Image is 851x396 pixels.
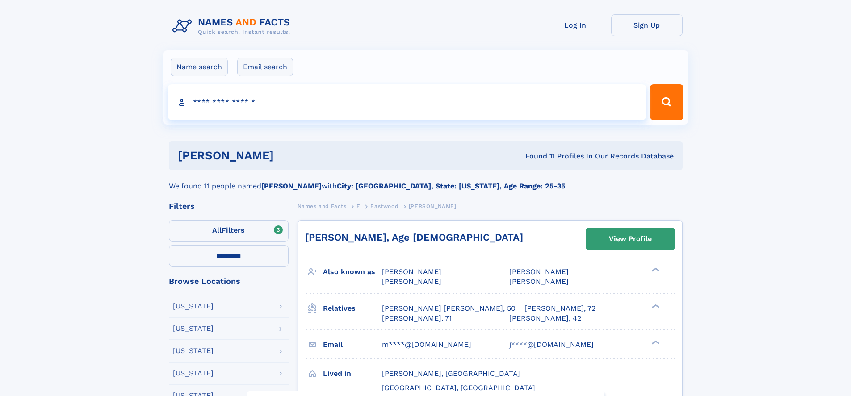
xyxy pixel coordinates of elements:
[261,182,322,190] b: [PERSON_NAME]
[524,304,595,313] a: [PERSON_NAME], 72
[168,84,646,120] input: search input
[323,366,382,381] h3: Lived in
[650,339,660,345] div: ❯
[171,58,228,76] label: Name search
[173,347,214,354] div: [US_STATE]
[509,313,581,323] a: [PERSON_NAME], 42
[650,84,683,120] button: Search Button
[323,337,382,352] h3: Email
[509,267,569,276] span: [PERSON_NAME]
[323,264,382,279] h3: Also known as
[337,182,565,190] b: City: [GEOGRAPHIC_DATA], State: [US_STATE], Age Range: 25-35
[382,304,516,313] a: [PERSON_NAME] [PERSON_NAME], 50
[650,267,660,273] div: ❯
[609,229,652,249] div: View Profile
[509,277,569,286] span: [PERSON_NAME]
[586,228,675,250] a: View Profile
[298,200,347,212] a: Names and Facts
[237,58,293,76] label: Email search
[540,14,611,36] a: Log In
[173,303,214,310] div: [US_STATE]
[409,203,457,209] span: [PERSON_NAME]
[382,313,452,323] a: [PERSON_NAME], 71
[611,14,683,36] a: Sign Up
[173,370,214,377] div: [US_STATE]
[323,301,382,316] h3: Relatives
[382,277,441,286] span: [PERSON_NAME]
[212,226,222,234] span: All
[382,383,535,392] span: [GEOGRAPHIC_DATA], [GEOGRAPHIC_DATA]
[305,232,523,243] a: [PERSON_NAME], Age [DEMOGRAPHIC_DATA]
[169,170,683,192] div: We found 11 people named with .
[169,277,289,285] div: Browse Locations
[169,220,289,242] label: Filters
[169,202,289,210] div: Filters
[382,369,520,378] span: [PERSON_NAME], [GEOGRAPHIC_DATA]
[169,14,298,38] img: Logo Names and Facts
[356,200,361,212] a: E
[382,267,441,276] span: [PERSON_NAME]
[399,151,674,161] div: Found 11 Profiles In Our Records Database
[178,150,400,161] h1: [PERSON_NAME]
[650,303,660,309] div: ❯
[356,203,361,209] span: E
[370,203,398,209] span: Eastwood
[370,200,398,212] a: Eastwood
[173,325,214,332] div: [US_STATE]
